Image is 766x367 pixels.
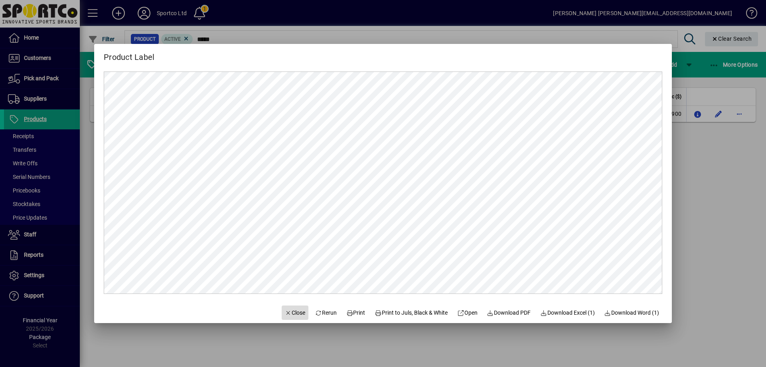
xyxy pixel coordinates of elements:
[601,306,663,320] button: Download Word (1)
[346,309,365,317] span: Print
[375,309,448,317] span: Print to Juls, Black & White
[540,309,595,317] span: Download Excel (1)
[282,306,309,320] button: Close
[94,44,164,63] h2: Product Label
[457,309,478,317] span: Open
[487,309,531,317] span: Download PDF
[537,306,598,320] button: Download Excel (1)
[285,309,306,317] span: Close
[604,309,659,317] span: Download Word (1)
[343,306,369,320] button: Print
[484,306,534,320] a: Download PDF
[315,309,337,317] span: Rerun
[372,306,451,320] button: Print to Juls, Black & White
[454,306,481,320] a: Open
